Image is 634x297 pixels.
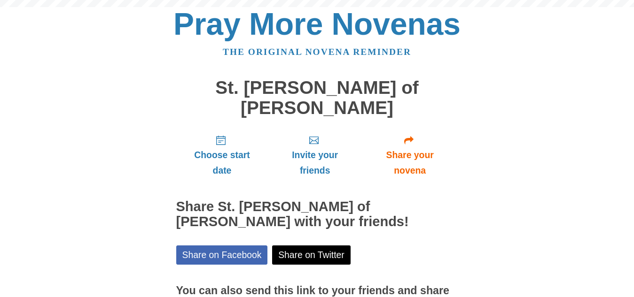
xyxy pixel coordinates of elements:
[362,127,458,183] a: Share your novena
[176,127,268,183] a: Choose start date
[277,147,352,178] span: Invite your friends
[176,199,458,229] h2: Share St. [PERSON_NAME] of [PERSON_NAME] with your friends!
[176,245,268,265] a: Share on Facebook
[176,78,458,118] h1: St. [PERSON_NAME] of [PERSON_NAME]
[186,147,259,178] span: Choose start date
[371,147,449,178] span: Share your novena
[268,127,361,183] a: Invite your friends
[272,245,351,265] a: Share on Twitter
[223,47,411,57] a: The original novena reminder
[173,7,461,41] a: Pray More Novenas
